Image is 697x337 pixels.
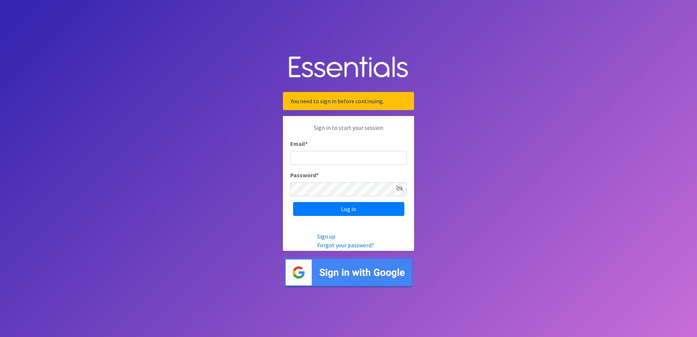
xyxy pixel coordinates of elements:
abbr: required [316,171,319,179]
img: Sign in with Google [283,257,414,288]
p: Sign in to start your session [290,123,407,139]
input: Log in [293,202,404,216]
div: You need to sign in before continuing. [283,92,414,110]
label: Email [290,139,308,148]
a: Sign up [317,233,335,240]
abbr: required [305,140,308,147]
label: Password [290,171,319,179]
img: Human Essentials [283,49,414,86]
a: Forgot your password? [317,241,374,249]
